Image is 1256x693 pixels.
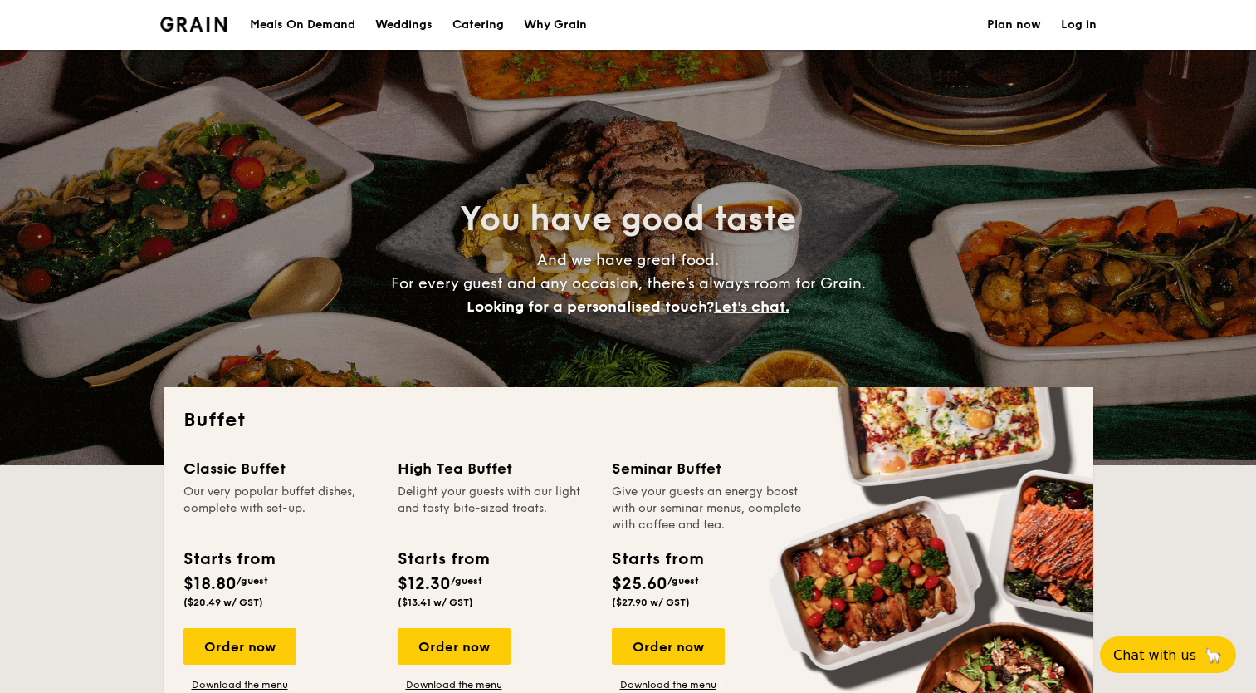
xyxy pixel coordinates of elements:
a: Logotype [160,17,227,32]
a: Download the menu [612,678,725,691]
div: High Tea Buffet [398,457,592,480]
span: ($13.41 w/ GST) [398,597,473,608]
span: Let's chat. [714,297,789,316]
div: Order now [612,628,725,665]
img: Grain [160,17,227,32]
span: $25.60 [612,574,667,594]
span: 🦙 [1203,646,1223,665]
div: Delight your guests with our light and tasty bite-sized treats. [398,484,592,533]
div: Order now [183,628,296,665]
span: Looking for a personalised touch? [467,297,714,316]
span: ($20.49 w/ GST) [183,597,263,608]
span: And we have great food. For every guest and any occasion, there’s always room for Grain. [391,251,866,316]
span: /guest [451,575,482,587]
div: Starts from [612,547,702,572]
div: Give your guests an energy boost with our seminar menus, complete with coffee and tea. [612,484,806,533]
div: Seminar Buffet [612,457,806,480]
div: Starts from [183,547,274,572]
span: $18.80 [183,574,237,594]
span: $12.30 [398,574,451,594]
span: You have good taste [460,199,796,239]
div: Classic Buffet [183,457,378,480]
a: Download the menu [183,678,296,691]
div: Our very popular buffet dishes, complete with set-up. [183,484,378,533]
span: /guest [667,575,699,587]
span: Chat with us [1113,647,1196,663]
div: Order now [398,628,511,665]
div: Starts from [398,547,488,572]
span: /guest [237,575,268,587]
button: Chat with us🦙 [1100,636,1236,673]
a: Download the menu [398,678,511,691]
span: ($27.90 w/ GST) [612,597,690,608]
h2: Buffet [183,407,1073,434]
